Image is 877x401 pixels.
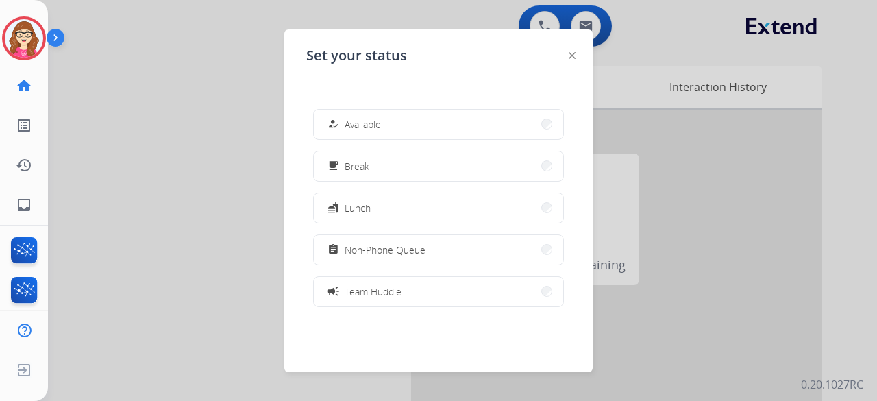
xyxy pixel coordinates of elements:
span: Set your status [306,46,407,65]
mat-icon: list_alt [16,117,32,134]
img: close-button [569,52,576,59]
mat-icon: history [16,157,32,173]
mat-icon: free_breakfast [328,160,339,172]
span: Lunch [345,201,371,215]
button: Team Huddle [314,277,563,306]
mat-icon: home [16,77,32,94]
span: Break [345,159,369,173]
p: 0.20.1027RC [801,376,863,393]
mat-icon: how_to_reg [328,119,339,130]
mat-icon: campaign [326,284,340,298]
span: Non-Phone Queue [345,243,425,257]
button: Break [314,151,563,181]
mat-icon: assignment [328,244,339,256]
button: Available [314,110,563,139]
button: Non-Phone Queue [314,235,563,265]
mat-icon: fastfood [328,202,339,214]
span: Available [345,117,381,132]
button: Lunch [314,193,563,223]
img: avatar [5,19,43,58]
span: Team Huddle [345,284,402,299]
mat-icon: inbox [16,197,32,213]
